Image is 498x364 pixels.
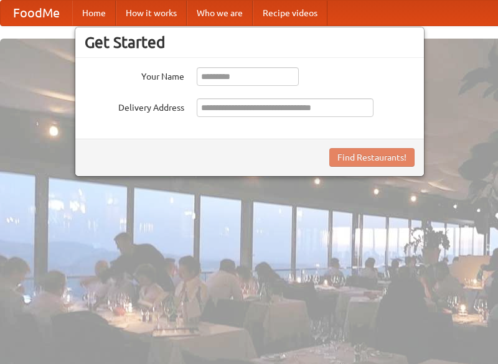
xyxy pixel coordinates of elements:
label: Delivery Address [85,98,184,114]
a: Recipe videos [253,1,327,26]
label: Your Name [85,67,184,83]
a: FoodMe [1,1,72,26]
a: How it works [116,1,187,26]
a: Home [72,1,116,26]
a: Who we are [187,1,253,26]
button: Find Restaurants! [329,148,415,167]
h3: Get Started [85,33,415,52]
